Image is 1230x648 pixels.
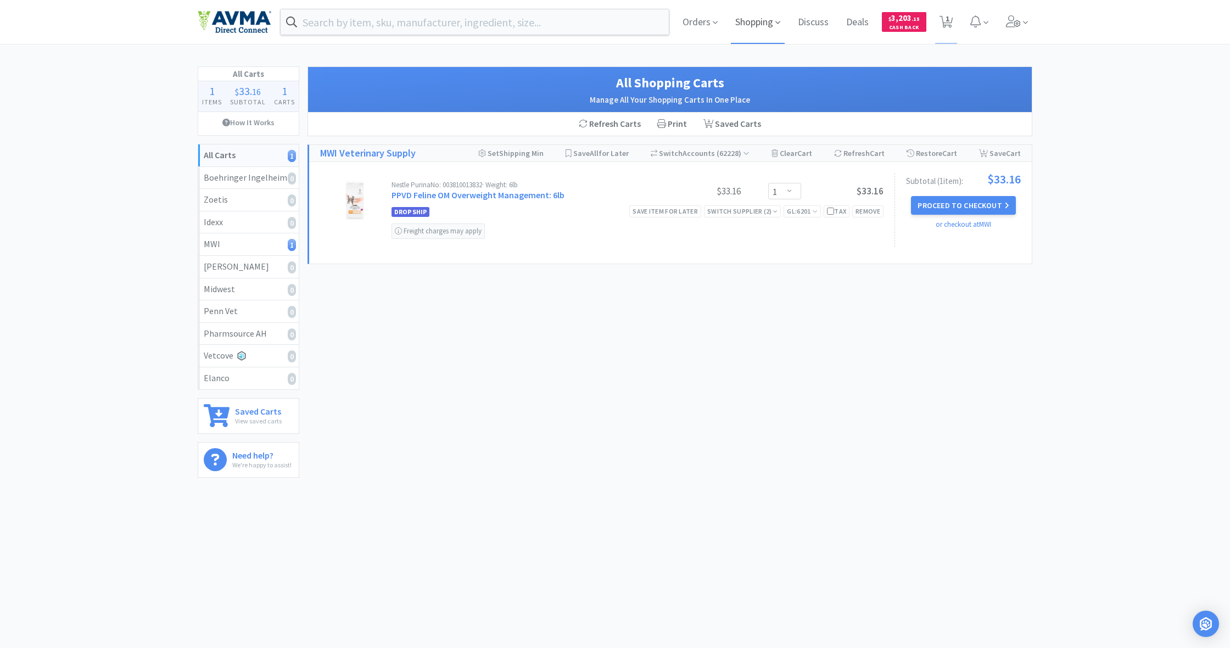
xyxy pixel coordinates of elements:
[198,211,299,234] a: Idexx0
[198,189,299,211] a: Zoetis0
[232,460,292,470] p: We're happy to assist!
[288,239,296,251] i: 1
[198,97,226,107] h4: Items
[771,145,812,161] div: Clear
[319,93,1021,107] h2: Manage All Your Shopping Carts In One Place
[935,19,958,29] a: 1
[392,189,564,200] a: PPVD Feline OM Overweight Management: 6lb
[834,145,885,161] div: Refresh
[198,144,299,167] a: All Carts1
[198,112,299,133] a: How It Works
[232,448,292,460] h6: Need help?
[793,18,833,27] a: Discuss
[1193,611,1219,637] div: Open Intercom Messenger
[204,260,293,274] div: [PERSON_NAME]
[906,173,1021,185] div: Subtotal ( 1 item ):
[707,206,778,216] div: Switch Supplier ( 2 )
[288,350,296,362] i: 0
[270,97,299,107] h4: Carts
[695,113,769,136] a: Saved Carts
[204,237,293,252] div: MWI
[288,373,296,385] i: 0
[198,345,299,367] a: Vetcove0
[797,148,812,158] span: Cart
[198,256,299,278] a: [PERSON_NAME]0
[942,148,957,158] span: Cart
[288,306,296,318] i: 0
[573,148,629,158] span: Save for Later
[987,173,1021,185] span: $33.16
[912,15,920,23] span: . 15
[209,84,215,98] span: 1
[235,86,239,97] span: $
[204,304,293,319] div: Penn Vet
[907,145,957,161] div: Restore
[288,150,296,162] i: 1
[282,84,287,98] span: 1
[288,261,296,273] i: 0
[198,398,299,434] a: Saved CartsView saved carts
[204,282,293,297] div: Midwest
[288,284,296,296] i: 0
[288,194,296,206] i: 0
[204,327,293,341] div: Pharmsource AH
[204,349,293,363] div: Vetcove
[198,278,299,301] a: Midwest0
[827,206,846,216] div: Tax
[198,167,299,189] a: Boehringer Ingelheim0
[204,171,293,185] div: Boehringer Ingelheim
[204,371,293,386] div: Elanco
[478,145,544,161] div: Shipping Min
[288,172,296,185] i: 0
[235,404,282,416] h6: Saved Carts
[870,148,885,158] span: Cart
[392,224,485,239] div: Freight charges may apply
[629,205,701,217] div: Save item for later
[1006,148,1021,158] span: Cart
[842,18,873,27] a: Deals
[204,215,293,230] div: Idexx
[198,10,271,33] img: e4e33dab9f054f5782a47901c742baa9_102.png
[715,148,750,158] span: ( 62228 )
[235,416,282,426] p: View saved carts
[852,205,884,217] div: Remove
[204,149,236,160] strong: All Carts
[787,207,818,215] span: GL: 6201
[651,145,750,161] div: Accounts
[888,25,920,32] span: Cash Back
[590,148,599,158] span: All
[226,97,270,107] h4: Subtotal
[936,220,991,229] a: or checkout at MWI
[857,185,884,197] span: $33.16
[288,328,296,340] i: 0
[198,323,299,345] a: Pharmsource AH0
[198,67,299,81] h1: All Carts
[888,13,920,23] span: 3,203
[882,7,926,37] a: $3,203.15Cash Back
[198,233,299,256] a: MWI1
[320,146,416,161] a: MWI Veterinary Supply
[288,217,296,229] i: 0
[226,86,270,97] div: .
[649,113,695,136] div: Print
[659,148,683,158] span: Switch
[911,196,1015,215] button: Proceed to Checkout
[488,148,499,158] span: Set
[336,181,374,220] img: 9ae4190d82234b25abcdfd3f82304499_10998.png
[319,72,1021,93] h1: All Shopping Carts
[392,181,658,188] div: Nestle Purina No: 003810013832 · Weight: 6lb
[198,300,299,323] a: Penn Vet0
[252,86,261,97] span: 16
[571,113,649,136] div: Refresh Carts
[198,367,299,389] a: Elanco0
[888,15,891,23] span: $
[281,9,669,35] input: Search by item, sku, manufacturer, ingredient, size...
[239,84,250,98] span: 33
[979,145,1021,161] div: Save
[658,185,741,198] div: $33.16
[204,193,293,207] div: Zoetis
[392,207,429,217] span: Drop Ship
